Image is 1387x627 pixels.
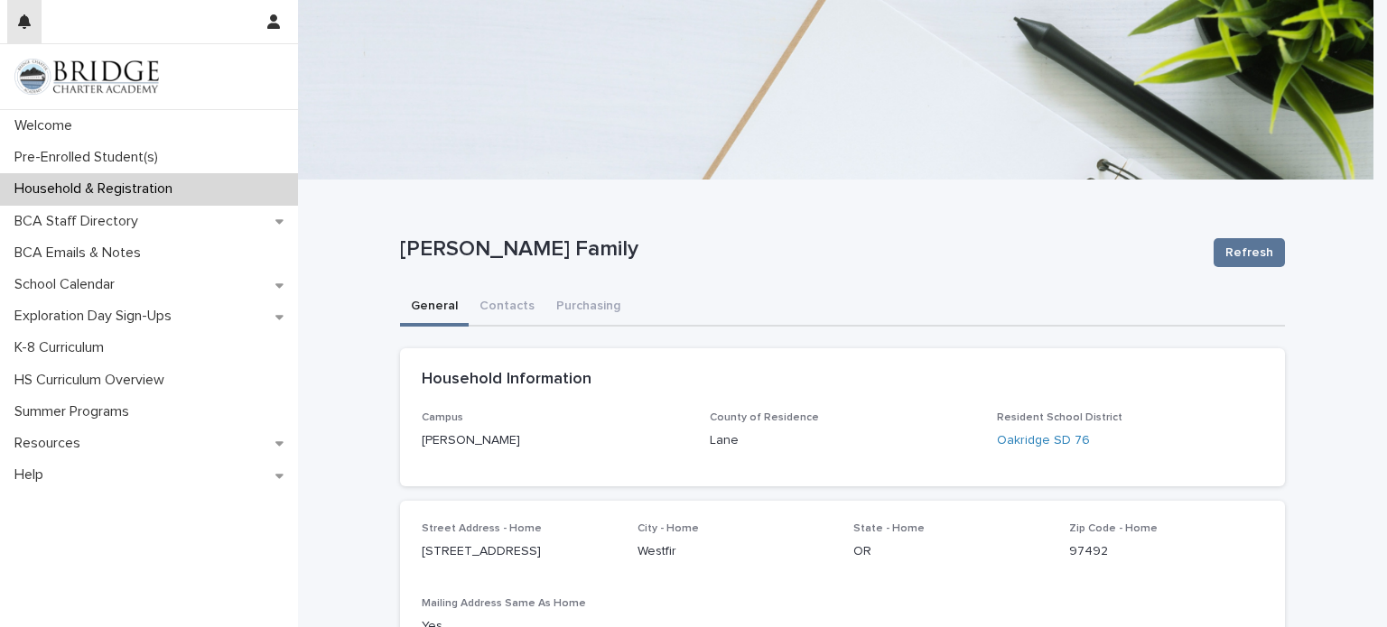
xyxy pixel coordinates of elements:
button: Purchasing [545,289,631,327]
span: County of Residence [710,412,819,423]
p: Resources [7,435,95,452]
p: HS Curriculum Overview [7,372,179,389]
span: State - Home [853,523,925,534]
a: Oakridge SD 76 [997,431,1090,450]
span: Mailing Address Same As Home [422,598,586,609]
p: Help [7,466,58,484]
span: Street Address - Home [422,523,542,534]
p: [PERSON_NAME] [422,431,688,450]
p: BCA Staff Directory [7,213,153,230]
p: BCA Emails & Notes [7,244,155,262]
p: Summer Programs [7,403,144,420]
p: 97492 [1069,542,1263,561]
p: K-8 Curriculum [7,339,118,356]
button: Contacts [469,289,545,327]
span: Campus [422,412,463,423]
button: General [400,289,469,327]
p: OR [853,542,1047,561]
p: School Calendar [7,276,129,293]
button: Refresh [1214,238,1285,267]
p: Westfir [638,542,832,561]
p: Lane [710,431,976,450]
p: Pre-Enrolled Student(s) [7,149,172,166]
span: Zip Code - Home [1069,523,1158,534]
p: Welcome [7,117,87,134]
p: [PERSON_NAME] Family [400,236,1199,263]
img: V1C1m3IdTEidaUdm9Hs0 [14,59,159,95]
span: Refresh [1225,244,1273,262]
p: [STREET_ADDRESS] [422,542,616,561]
span: Resident School District [997,412,1122,423]
h2: Household Information [422,370,591,390]
span: City - Home [638,523,699,534]
p: Household & Registration [7,180,187,198]
p: Exploration Day Sign-Ups [7,308,186,325]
